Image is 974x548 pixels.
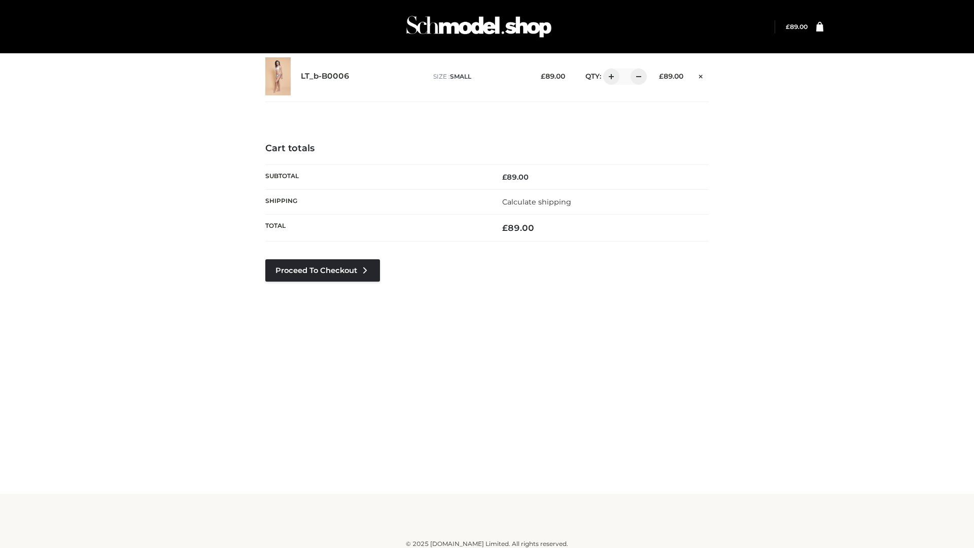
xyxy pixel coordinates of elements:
span: £ [659,72,664,80]
p: size : [433,72,525,81]
bdi: 89.00 [659,72,683,80]
bdi: 89.00 [786,23,808,30]
div: QTY: [575,68,643,85]
span: £ [502,173,507,182]
span: SMALL [450,73,471,80]
bdi: 89.00 [541,72,565,80]
a: Proceed to Checkout [265,259,380,282]
th: Shipping [265,189,487,214]
a: LT_b-B0006 [301,72,350,81]
span: £ [502,223,508,233]
a: Calculate shipping [502,197,571,207]
bdi: 89.00 [502,223,534,233]
h4: Cart totals [265,143,709,154]
span: £ [541,72,545,80]
bdi: 89.00 [502,173,529,182]
a: £89.00 [786,23,808,30]
a: Remove this item [693,68,709,82]
th: Total [265,215,487,242]
span: £ [786,23,790,30]
th: Subtotal [265,164,487,189]
img: Schmodel Admin 964 [403,7,555,47]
